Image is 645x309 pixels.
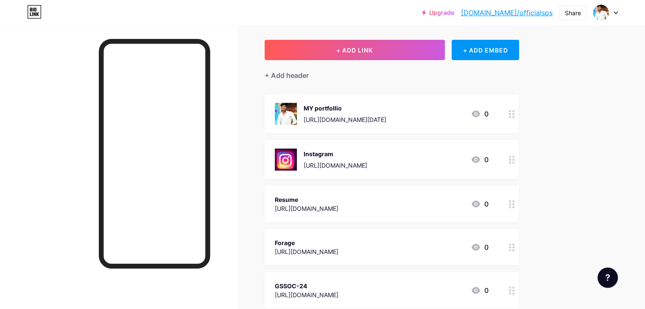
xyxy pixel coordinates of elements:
[304,149,367,158] div: Instagram
[275,204,338,213] div: [URL][DOMAIN_NAME]
[471,154,489,165] div: 0
[304,115,386,124] div: [URL][DOMAIN_NAME][DATE]
[304,161,367,170] div: [URL][DOMAIN_NAME]
[471,285,489,295] div: 0
[275,149,297,171] img: Instagram
[275,238,338,247] div: Forage
[452,40,519,60] div: + ADD EMBED
[461,8,553,18] a: [DOMAIN_NAME]/officialsps
[593,5,609,21] img: official raja
[471,109,489,119] div: 0
[471,199,489,209] div: 0
[304,104,386,113] div: MY portfollio
[265,70,309,80] div: + Add header
[565,8,581,17] div: Share
[275,281,338,290] div: GSSOC-24
[275,290,338,299] div: [URL][DOMAIN_NAME]
[275,103,297,125] img: MY portfollio
[265,40,445,60] button: + ADD LINK
[471,242,489,252] div: 0
[275,247,338,256] div: [URL][DOMAIN_NAME]
[275,195,338,204] div: Resume
[422,9,454,16] a: Upgrade
[336,47,373,54] span: + ADD LINK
